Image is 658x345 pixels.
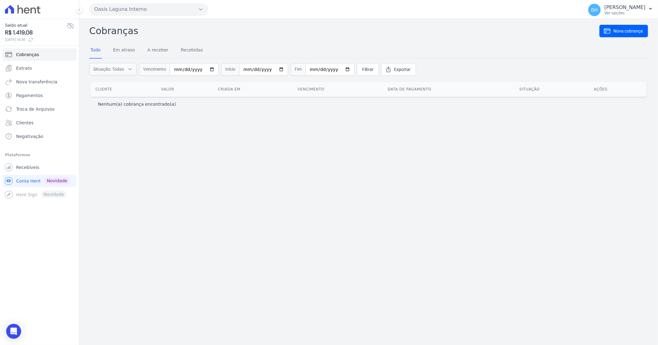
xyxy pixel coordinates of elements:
a: Clientes [2,117,77,129]
a: Em atraso [112,42,136,59]
a: Negativação [2,130,77,143]
span: Saldo atual [5,22,67,29]
span: Clientes [16,120,33,126]
a: Extrato [2,62,77,74]
a: Nova cobrança [599,25,648,37]
a: A receber [146,42,170,59]
span: Situação: Todas [93,66,124,72]
p: [PERSON_NAME] [604,4,646,11]
a: Cobranças [2,48,77,61]
a: Nova transferência [2,76,77,88]
a: Tudo [89,42,102,59]
span: Conta Hent [16,178,41,184]
p: Nenhum(a) cobrança encontrado(a) [98,101,176,107]
span: Negativação [16,133,43,139]
a: Pagamentos [2,89,77,102]
button: DH [PERSON_NAME] Ver opções [583,1,658,19]
span: Início [221,63,239,76]
th: Valor [156,82,213,97]
a: Recebidas [180,42,204,59]
span: DH [591,8,598,12]
a: Conta Hent Novidade [2,175,77,187]
nav: Sidebar [5,48,74,201]
div: Plataformas [5,151,74,159]
span: Exportar [394,66,411,73]
span: Recebíveis [16,164,39,170]
span: Pagamentos [16,92,43,99]
span: Nova transferência [16,79,57,85]
a: Recebíveis [2,161,77,174]
th: Cliente [90,82,156,97]
button: Oasis Laguna Interno [89,3,208,15]
span: Novidade [44,177,70,184]
th: Ações [589,82,647,97]
div: Open Intercom Messenger [6,324,21,339]
th: Criada em [213,82,292,97]
th: Situação [515,82,589,97]
span: Vencimento [139,63,170,76]
span: Nova cobrança [613,28,643,34]
th: Data de pagamento [383,82,514,97]
a: Exportar [381,63,416,76]
a: Filtrar [357,63,379,76]
span: R$ 1.419,08 [5,29,67,37]
h2: Cobranças [89,24,599,38]
span: [DATE] 14:36 [5,37,67,42]
span: Fim [291,63,305,76]
span: Filtrar [362,66,374,73]
a: Troca de Arquivos [2,103,77,115]
span: Cobranças [16,51,39,58]
span: Extrato [16,65,32,71]
span: Troca de Arquivos [16,106,55,112]
button: Situação: Todas [89,63,137,75]
th: Vencimento [293,82,383,97]
p: Ver opções [604,11,646,15]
